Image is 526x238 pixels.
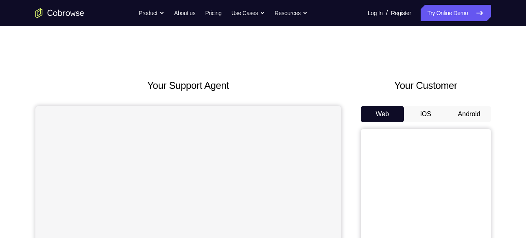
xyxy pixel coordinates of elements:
[447,106,491,122] button: Android
[391,5,411,21] a: Register
[174,5,195,21] a: About us
[205,5,221,21] a: Pricing
[275,5,308,21] button: Resources
[231,5,265,21] button: Use Cases
[139,5,164,21] button: Product
[404,106,447,122] button: iOS
[361,106,404,122] button: Web
[421,5,491,21] a: Try Online Demo
[35,8,84,18] a: Go to the home page
[361,78,491,93] h2: Your Customer
[35,78,341,93] h2: Your Support Agent
[368,5,383,21] a: Log In
[386,8,388,18] span: /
